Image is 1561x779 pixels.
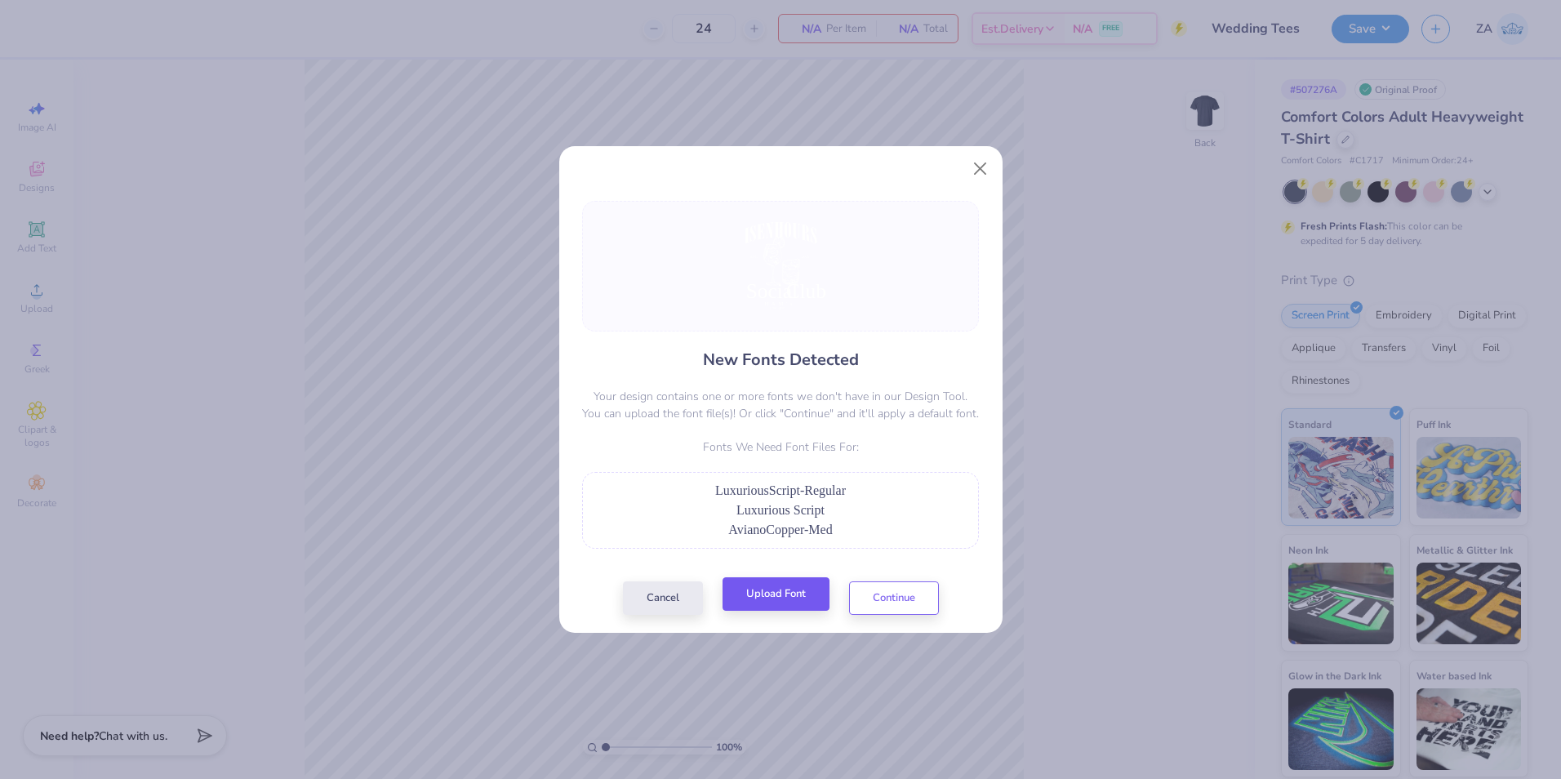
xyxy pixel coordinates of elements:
button: Close [964,153,995,184]
span: AvianoCopper-Med [728,523,832,536]
button: Upload Font [723,577,829,611]
p: Fonts We Need Font Files For: [582,438,979,456]
p: Your design contains one or more fonts we don't have in our Design Tool. You can upload the font ... [582,388,979,422]
h4: New Fonts Detected [703,348,859,372]
button: Cancel [623,581,703,615]
span: LuxuriousScript-Regular [715,483,846,497]
button: Continue [849,581,939,615]
span: Luxurious Script [736,503,825,517]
